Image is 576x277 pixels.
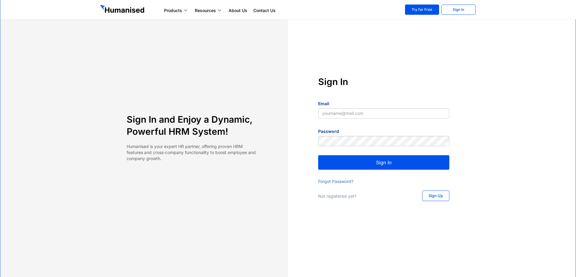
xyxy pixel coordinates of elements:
[127,113,258,137] h4: Sign In and Enjoy a Dynamic, Powerful HRM System!
[441,5,476,15] a: Sign In
[429,194,443,198] span: Sign Up
[226,7,250,14] a: About Us
[405,5,439,15] a: Try for Free
[318,108,449,118] input: yourname@mail.com
[318,179,353,184] a: Forgot Password?
[318,193,410,199] p: Not registered yet?
[318,128,339,134] label: Password
[318,101,329,107] label: Email
[318,155,449,170] button: Sign In
[127,143,258,162] p: Humanised is your expert HR partner, offering proven HRM features and cross-company functionality...
[318,76,449,88] h4: Sign In
[100,5,146,14] img: GetHumanised Logo
[192,7,226,14] a: Resources
[250,7,279,14] a: Contact Us
[161,7,192,14] a: Products
[422,190,449,201] a: Sign Up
